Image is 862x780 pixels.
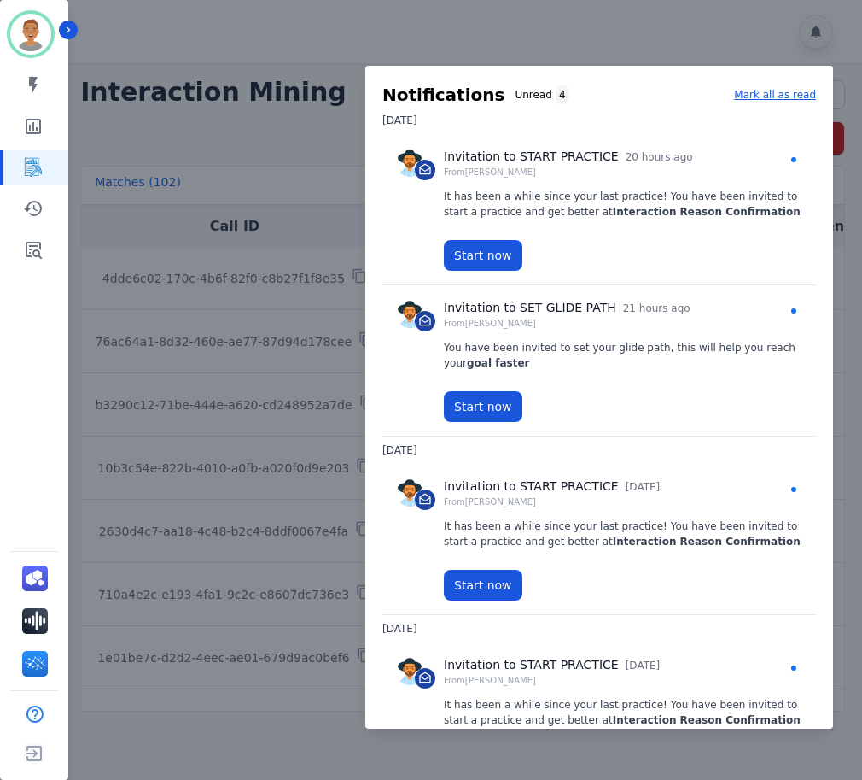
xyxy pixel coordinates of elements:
p: You have been invited to set your glide path, this will help you reach your [444,340,802,371]
p: From [PERSON_NAME] [444,317,690,330]
p: Mark all as read [734,87,816,103]
p: [DATE] [626,658,661,673]
div: 4 [556,85,569,104]
button: Start now [444,391,522,422]
p: Unread [515,87,551,103]
p: Invitation to SET GLIDE PATH [444,299,616,317]
img: Rounded avatar [396,301,423,328]
p: It has been a while since your last practice! You have been invited to start a practice and get b... [444,519,802,549]
button: Start now [444,240,522,271]
strong: Interaction Reason Confirmation [613,206,801,218]
h3: [DATE] [382,437,816,464]
p: [DATE] [626,479,661,495]
img: Bordered avatar [10,14,51,55]
strong: Interaction Reason Confirmation [613,536,801,548]
h3: [DATE] [382,107,816,134]
p: Invitation to START PRACTICE [444,148,619,166]
p: It has been a while since your last practice! You have been invited to start a practice and get b... [444,189,802,220]
p: 21 hours ago [623,301,690,316]
h2: Notifications [382,83,504,107]
p: From [PERSON_NAME] [444,496,660,508]
img: Rounded avatar [396,479,423,507]
strong: goal faster [467,357,529,369]
p: Invitation to START PRACTICE [444,478,619,496]
img: Rounded avatar [396,658,423,685]
p: From [PERSON_NAME] [444,674,660,687]
button: Start now [444,570,522,601]
p: 20 hours ago [626,150,693,165]
p: From [PERSON_NAME] [444,166,693,179]
h3: [DATE] [382,615,816,642]
img: Rounded avatar [396,150,423,177]
strong: Interaction Reason Confirmation [613,714,801,726]
p: Invitation to START PRACTICE [444,656,619,674]
p: It has been a while since your last practice! You have been invited to start a practice and get b... [444,697,802,728]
